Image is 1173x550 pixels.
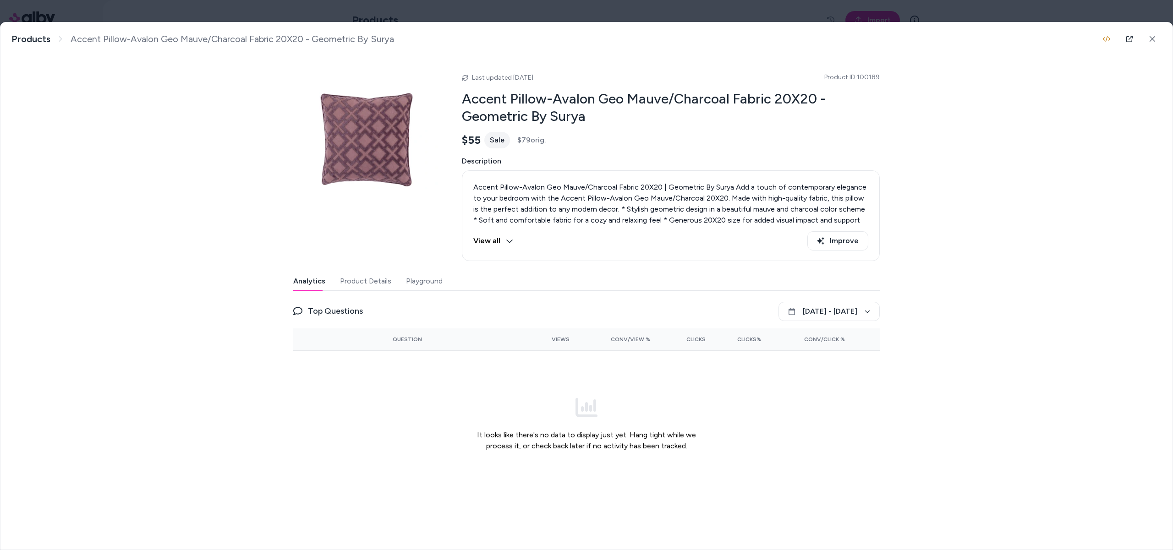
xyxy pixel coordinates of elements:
[611,336,650,343] span: Conv/View %
[308,305,363,317] span: Top Questions
[804,336,845,343] span: Conv/Click %
[393,332,422,347] button: Question
[462,156,880,167] span: Description
[462,133,481,147] span: $55
[472,74,533,82] span: Last updated [DATE]
[11,33,50,45] a: Products
[484,132,510,148] div: Sale
[473,182,868,248] p: Accent Pillow-Avalon Geo Mauve/Charcoal Fabric 20X20 | Geometric By Surya Add a touch of contempo...
[584,332,651,347] button: Conv/View %
[293,272,325,290] button: Analytics
[807,231,868,250] button: Improve
[293,66,440,213] img: 100189_0.jpg
[517,135,546,146] span: $79 orig.
[393,336,422,343] span: Question
[473,231,513,250] button: View all
[469,358,704,490] div: It looks like there's no data to display just yet. Hang tight while we process it, or check back ...
[824,73,880,82] span: Product ID: 100189
[340,272,391,290] button: Product Details
[737,336,761,343] span: Clicks%
[11,33,394,45] nav: breadcrumb
[529,332,570,347] button: Views
[776,332,845,347] button: Conv/Click %
[686,336,706,343] span: Clicks
[462,90,880,125] h2: Accent Pillow-Avalon Geo Mauve/Charcoal Fabric 20X20 - Geometric By Surya
[720,332,761,347] button: Clicks%
[552,336,570,343] span: Views
[778,302,880,321] button: [DATE] - [DATE]
[71,33,394,45] span: Accent Pillow-Avalon Geo Mauve/Charcoal Fabric 20X20 - Geometric By Surya
[665,332,706,347] button: Clicks
[406,272,443,290] button: Playground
